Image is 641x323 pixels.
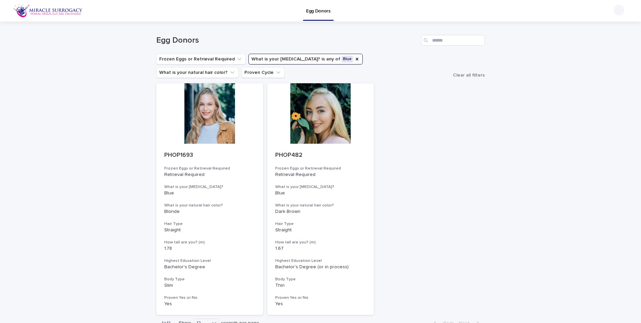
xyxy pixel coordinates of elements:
[164,240,255,245] h3: How tall are you? (m)
[164,166,255,171] h3: Frozen Eggs or Retrieval Required
[275,277,366,282] h3: Body Type
[275,203,366,208] h3: What is your natural hair color?
[275,190,366,196] p: Blue
[164,246,255,251] p: 1.78
[13,4,83,17] img: OiFFDOGZQuirLhrlO1ag
[275,209,366,215] p: Dark Brown
[275,264,366,270] p: Bachelor's Degree (or in process)
[156,83,263,315] a: PHOP1693Frozen Eggs or Retrieval RequiredRetrieval RequiredWhat is your [MEDICAL_DATA]?BlueWhat i...
[275,295,366,301] h3: Proven Yes or No
[275,184,366,190] h3: What is your [MEDICAL_DATA]?
[275,221,366,227] h3: Hair Type
[275,240,366,245] h3: How tall are you? (m)
[421,35,485,46] input: Search
[164,301,255,307] p: Yes
[164,264,255,270] p: Bachelor's Degree
[164,184,255,190] h3: What is your [MEDICAL_DATA]?
[275,301,366,307] p: Yes
[164,203,255,208] h3: What is your natural hair color?
[164,221,255,227] h3: Hair Type
[156,54,246,64] button: Frozen Eggs or Retrieval Required
[156,36,418,45] h1: Egg Donors
[164,277,255,282] h3: Body Type
[164,258,255,264] h3: Highest Education Level
[275,283,366,288] p: Thin
[164,172,255,178] p: Retrieval Required
[275,246,366,251] p: 1.67
[275,152,366,159] p: PHOP482
[164,283,255,288] p: Slim
[241,67,285,78] button: Proven Cycle
[275,172,366,178] p: Retrieval Required
[164,190,255,196] p: Blue
[164,227,255,233] p: Straight
[248,54,363,64] button: What is your eye color?
[448,73,485,78] button: Clear all filters
[164,209,255,215] p: Blonde
[164,295,255,301] h3: Proven Yes or No
[275,166,366,171] h3: Frozen Eggs or Retrieval Required
[275,258,366,264] h3: Highest Education Level
[156,67,239,78] button: What is your natural hair color?
[275,227,366,233] p: Straight
[267,83,374,315] a: PHOP482Frozen Eggs or Retrieval RequiredRetrieval RequiredWhat is your [MEDICAL_DATA]?BlueWhat is...
[453,73,485,78] span: Clear all filters
[164,152,255,159] p: PHOP1693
